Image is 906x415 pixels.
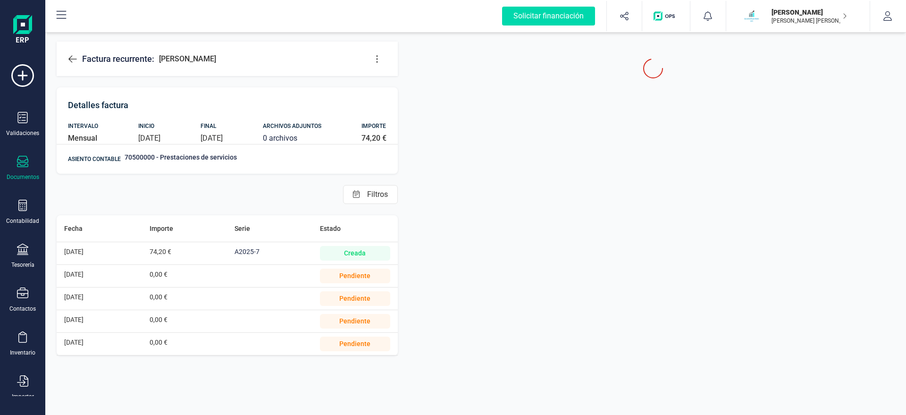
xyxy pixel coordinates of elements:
span: [DATE] [64,271,84,278]
p: 74,20 € [361,133,386,144]
p: Mensual [68,133,98,144]
div: Pendiente [320,314,390,329]
span: [DATE] [64,293,84,301]
span: 0,00 € [150,293,168,301]
div: Tesorería [11,261,34,269]
span: [PERSON_NAME] [159,53,216,65]
img: Logo Finanedi [13,15,32,45]
span: 0,00 € [150,339,168,346]
button: MA[PERSON_NAME][PERSON_NAME] [PERSON_NAME] [738,1,858,31]
button: Logo de OPS [648,1,684,31]
h6: Detalles factura [68,99,386,112]
div: Pendiente [320,337,390,351]
span: Filtros [363,189,392,200]
div: Inventario [10,349,35,356]
h6: FINAL [201,119,223,133]
span: Fecha [64,225,83,232]
span: 74,20 € [150,248,171,255]
div: Solicitar financiación [502,7,595,25]
p: 0 archivos [263,133,321,144]
h6: IMPORTE [361,119,386,133]
div: Pendiente [320,291,390,306]
h6: INTERVALO [68,119,98,133]
h6: INICIO [138,119,160,133]
span: Serie [235,225,250,232]
div: Validaciones [6,129,39,137]
div: Contabilidad [6,217,39,225]
div: Pendiente [320,269,390,283]
span: [DATE] [64,248,84,255]
div: Creada [320,246,390,261]
div: Contactos [9,305,36,313]
span: 0,00 € [150,316,168,323]
button: Solicitar financiación [491,1,606,31]
p: [DATE] [138,133,160,144]
img: MA [741,6,762,26]
p: [DATE] [201,133,223,144]
h6: ARCHIVOS ADJUNTOS [263,119,321,133]
div: Importar [12,393,34,400]
span: A2025-7 [235,248,260,255]
span: [DATE] [64,316,84,323]
button: Filtros [343,185,398,204]
p: [PERSON_NAME] [PERSON_NAME] [772,17,847,25]
span: 70500000 - Prestaciones de servicios [125,152,237,166]
span: Estado [320,225,341,232]
div: Documentos [7,173,39,181]
h6: ASIENTO CONTABLE [68,152,121,166]
span: Importe [150,225,173,232]
span: 0,00 € [150,271,168,278]
p: Factura recurrente: [82,53,154,65]
p: [PERSON_NAME] [772,8,847,17]
img: Logo de OPS [654,11,679,21]
span: [DATE] [64,339,84,346]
